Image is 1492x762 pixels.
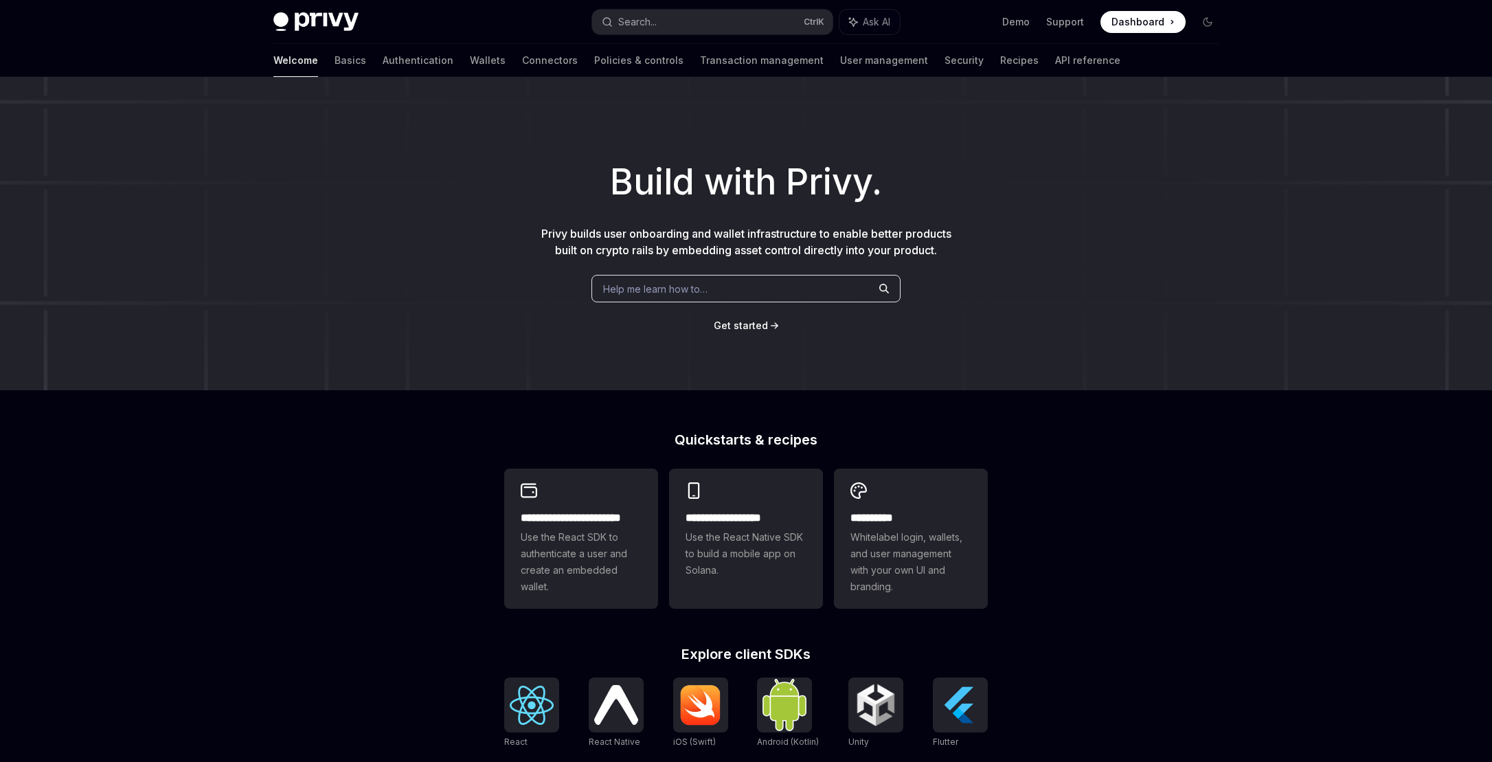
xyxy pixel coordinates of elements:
img: Android (Kotlin) [762,679,806,730]
a: Android (Kotlin)Android (Kotlin) [757,677,819,749]
img: React Native [594,685,638,724]
a: Basics [335,44,366,77]
a: Authentication [383,44,453,77]
h2: Explore client SDKs [504,647,988,661]
a: Recipes [1000,44,1039,77]
div: Search... [618,14,657,30]
a: API reference [1055,44,1120,77]
a: **** **** **** ***Use the React Native SDK to build a mobile app on Solana. [669,469,823,609]
span: Dashboard [1111,15,1164,29]
span: React [504,737,528,747]
a: UnityUnity [848,677,903,749]
span: Ctrl K [804,16,824,27]
a: iOS (Swift)iOS (Swift) [673,677,728,749]
span: Flutter [933,737,958,747]
a: Get started [714,319,768,333]
a: Transaction management [700,44,824,77]
a: Support [1046,15,1084,29]
span: React Native [589,737,640,747]
span: Use the React Native SDK to build a mobile app on Solana. [686,529,806,579]
img: Flutter [938,683,982,727]
span: Ask AI [863,15,890,29]
a: Demo [1002,15,1030,29]
img: dark logo [273,12,359,32]
button: Toggle dark mode [1197,11,1219,33]
a: Welcome [273,44,318,77]
a: ReactReact [504,677,559,749]
a: Security [945,44,984,77]
span: Help me learn how to… [603,282,708,296]
button: Search...CtrlK [592,10,833,34]
h2: Quickstarts & recipes [504,433,988,447]
a: **** *****Whitelabel login, wallets, and user management with your own UI and branding. [834,469,988,609]
a: Wallets [470,44,506,77]
a: Dashboard [1100,11,1186,33]
span: Get started [714,320,768,331]
span: Android (Kotlin) [757,737,819,747]
a: React NativeReact Native [589,677,644,749]
button: Ask AI [839,10,900,34]
span: Use the React SDK to authenticate a user and create an embedded wallet. [521,529,642,595]
a: FlutterFlutter [933,677,988,749]
span: Unity [848,737,869,747]
a: Policies & controls [594,44,683,77]
span: Whitelabel login, wallets, and user management with your own UI and branding. [850,529,971,595]
a: User management [840,44,928,77]
img: Unity [854,683,898,727]
img: React [510,686,554,725]
img: iOS (Swift) [679,684,723,726]
a: Connectors [522,44,578,77]
span: Privy builds user onboarding and wallet infrastructure to enable better products built on crypto ... [541,227,951,257]
h1: Build with Privy. [22,155,1470,209]
span: iOS (Swift) [673,737,716,747]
